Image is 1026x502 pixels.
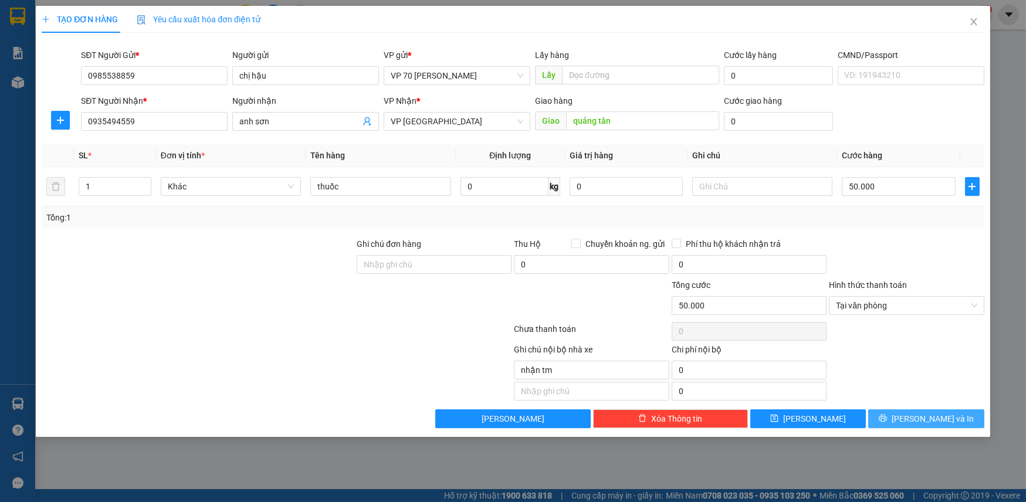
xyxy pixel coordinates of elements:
[548,177,560,196] span: kg
[357,255,512,274] input: Ghi chú đơn hàng
[570,177,683,196] input: 0
[514,343,669,361] div: Ghi chú nội bộ nhà xe
[391,113,523,130] span: VP Quảng Bình
[435,409,590,428] button: [PERSON_NAME]
[692,177,833,196] input: Ghi Chú
[724,112,832,131] input: Cước giao hàng
[232,49,379,62] div: Người gửi
[892,412,974,425] span: [PERSON_NAME] và In
[51,111,70,130] button: plus
[829,280,907,290] label: Hình thức thanh toán
[310,151,345,160] span: Tên hàng
[514,382,669,401] input: Nhập ghi chú
[46,211,396,224] div: Tổng: 1
[638,414,646,423] span: delete
[81,49,228,62] div: SĐT Người Gửi
[879,414,887,423] span: printer
[566,111,719,130] input: Dọc đường
[965,177,980,196] button: plus
[384,96,417,106] span: VP Nhận
[681,238,785,250] span: Phí thu hộ khách nhận trả
[868,409,984,428] button: printer[PERSON_NAME] và In
[838,49,984,62] div: CMND/Passport
[593,409,748,428] button: deleteXóa Thông tin
[969,17,978,26] span: close
[957,6,990,39] button: Close
[514,361,669,379] input: Nhập ghi chú
[688,144,838,167] th: Ghi chú
[570,151,613,160] span: Giá trị hàng
[672,343,827,361] div: Chi phí nội bộ
[52,116,69,125] span: plus
[137,15,260,24] span: Yêu cầu xuất hóa đơn điện tử
[168,178,294,195] span: Khác
[81,94,228,107] div: SĐT Người Nhận
[966,182,979,191] span: plus
[535,96,573,106] span: Giao hàng
[161,151,205,160] span: Đơn vị tính
[357,239,421,249] label: Ghi chú đơn hàng
[137,15,146,25] img: icon
[489,151,531,160] span: Định lượng
[42,15,50,23] span: plus
[836,297,977,314] span: Tại văn phòng
[482,412,544,425] span: [PERSON_NAME]
[79,151,88,160] span: SL
[513,323,671,343] div: Chưa thanh toán
[750,409,866,428] button: save[PERSON_NAME]
[724,96,782,106] label: Cước giao hàng
[535,50,569,60] span: Lấy hàng
[46,177,65,196] button: delete
[724,66,832,85] input: Cước lấy hàng
[535,111,566,130] span: Giao
[42,15,118,24] span: TẠO ĐƠN HÀNG
[842,151,882,160] span: Cước hàng
[562,66,719,84] input: Dọc đường
[672,280,710,290] span: Tổng cước
[651,412,702,425] span: Xóa Thông tin
[514,239,541,249] span: Thu Hộ
[783,412,846,425] span: [PERSON_NAME]
[770,414,778,423] span: save
[391,67,523,84] span: VP 70 Nguyễn Hoàng
[363,117,372,126] span: user-add
[310,177,451,196] input: VD: Bàn, Ghế
[232,94,379,107] div: Người nhận
[535,66,562,84] span: Lấy
[384,49,530,62] div: VP gửi
[724,50,777,60] label: Cước lấy hàng
[581,238,669,250] span: Chuyển khoản ng. gửi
